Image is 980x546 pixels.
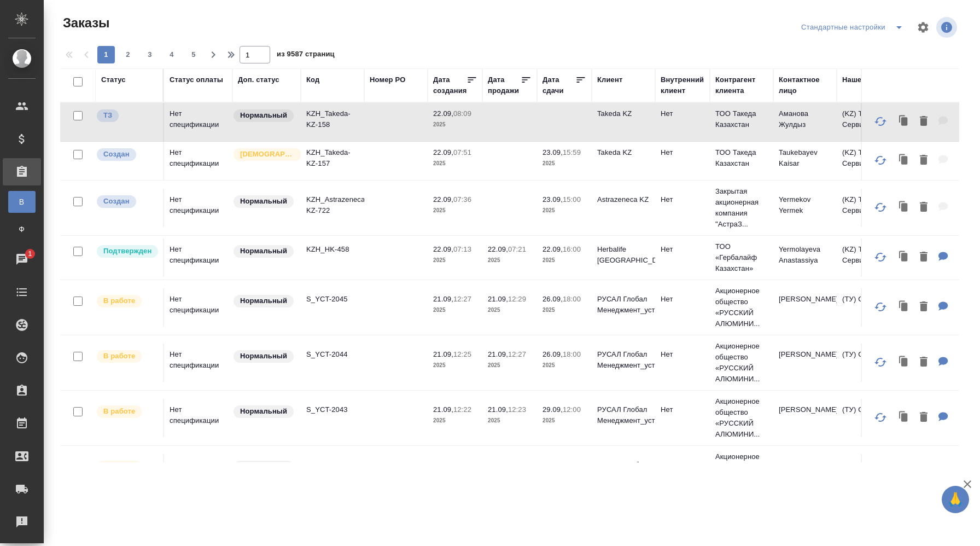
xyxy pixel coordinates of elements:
[488,305,532,316] p: 2025
[119,46,137,63] button: 2
[867,244,894,270] button: Обновить
[488,415,532,426] p: 2025
[563,245,581,253] p: 16:00
[867,349,894,375] button: Обновить
[488,350,508,358] p: 21.09,
[779,74,831,96] div: Контактное лицо
[240,196,287,207] p: Нормальный
[433,415,477,426] p: 2025
[488,461,508,469] p: 21.09,
[661,194,704,205] p: Нет
[14,196,30,207] span: В
[232,404,295,419] div: Статус по умолчанию для стандартных заказов
[433,109,453,118] p: 22.09,
[867,194,894,220] button: Обновить
[306,147,359,169] p: KZH_Takeda-KZ-157
[661,244,704,255] p: Нет
[238,74,279,85] div: Доп. статус
[101,74,126,85] div: Статус
[232,194,295,209] div: Статус по умолчанию для стандартных заказов
[597,294,650,316] p: РУСАЛ Глобал Менеджмент_уст
[894,406,914,429] button: Клонировать
[306,108,359,130] p: KZH_Takeda-KZ-158
[453,350,471,358] p: 12:25
[842,74,896,85] div: Наше юр. лицо
[914,149,933,172] button: Удалить
[453,109,471,118] p: 08:09
[240,406,287,417] p: Нормальный
[232,294,295,309] div: Статус по умолчанию для стандартных заказов
[837,454,968,492] td: (ТУ) ООО "Трактат"
[433,305,477,316] p: 2025
[597,404,650,426] p: РУСАЛ Глобал Менеджмент_уст
[96,294,157,309] div: Выставляет ПМ после принятия заказа от КМа
[453,148,471,156] p: 07:51
[453,295,471,303] p: 12:27
[14,224,30,235] span: Ф
[661,349,704,360] p: Нет
[185,49,202,60] span: 5
[715,286,768,329] p: Акционерное общество «РУССКИЙ АЛЮМИНИ...
[433,245,453,253] p: 22.09,
[164,142,232,180] td: Нет спецификации
[773,103,837,141] td: Аманова Жулдыз
[894,149,914,172] button: Клонировать
[103,149,130,160] p: Создан
[867,460,894,486] button: Обновить
[103,461,135,472] p: В работе
[119,49,137,60] span: 2
[508,405,526,414] p: 12:23
[306,349,359,360] p: S_YCT-2044
[433,295,453,303] p: 21.09,
[542,255,586,266] p: 2025
[661,108,704,119] p: Нет
[164,189,232,227] td: Нет спецификации
[170,74,223,85] div: Статус оплаты
[914,296,933,318] button: Удалить
[3,246,41,273] a: 1
[370,74,405,85] div: Номер PO
[433,405,453,414] p: 21.09,
[773,189,837,227] td: Yermekov Yermek
[306,74,319,85] div: Код
[542,360,586,371] p: 2025
[96,460,157,474] div: Выставляет ПМ после принятия заказа от КМа
[8,218,36,240] a: Ф
[563,405,581,414] p: 12:00
[232,244,295,259] div: Статус по умолчанию для стандартных заказов
[96,244,157,259] div: Выставляет КМ после уточнения всех необходимых деталей и получения согласия клиента на запуск. С ...
[597,460,650,481] p: РУСАЛ Глобал Менеджмент_уст
[715,241,768,274] p: ТОО «Гербалайф Казахстан»
[837,344,968,382] td: (ТУ) ООО "Трактат"
[914,246,933,269] button: Удалить
[914,462,933,484] button: Удалить
[563,295,581,303] p: 18:00
[240,461,287,472] p: Нормальный
[715,451,768,495] p: Акционерное общество «РУССКИЙ АЛЮМИНИ...
[433,74,466,96] div: Дата создания
[21,248,38,259] span: 1
[103,196,130,207] p: Создан
[914,351,933,374] button: Удалить
[240,246,287,257] p: Нормальный
[306,194,359,216] p: KZH_Astrazeneca-KZ-722
[773,454,837,492] td: [PERSON_NAME]
[661,147,704,158] p: Нет
[914,111,933,133] button: Удалить
[597,244,650,266] p: Herbalife [GEOGRAPHIC_DATA]
[488,295,508,303] p: 21.09,
[164,103,232,141] td: Нет спецификации
[232,460,295,474] div: Статус по умолчанию для стандартных заказов
[894,296,914,318] button: Клонировать
[240,351,287,362] p: Нормальный
[867,147,894,173] button: Обновить
[837,288,968,327] td: (ТУ) ООО "Трактат"
[433,195,453,204] p: 22.09,
[715,147,768,169] p: ТОО Такеда Казахстан
[542,74,575,96] div: Дата сдачи
[715,341,768,385] p: Акционерное общество «РУССКИЙ АЛЮМИНИ...
[773,344,837,382] td: [PERSON_NAME]
[773,239,837,277] td: Yermolayeva Anastassiya
[453,195,471,204] p: 07:36
[910,14,936,40] span: Настроить таблицу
